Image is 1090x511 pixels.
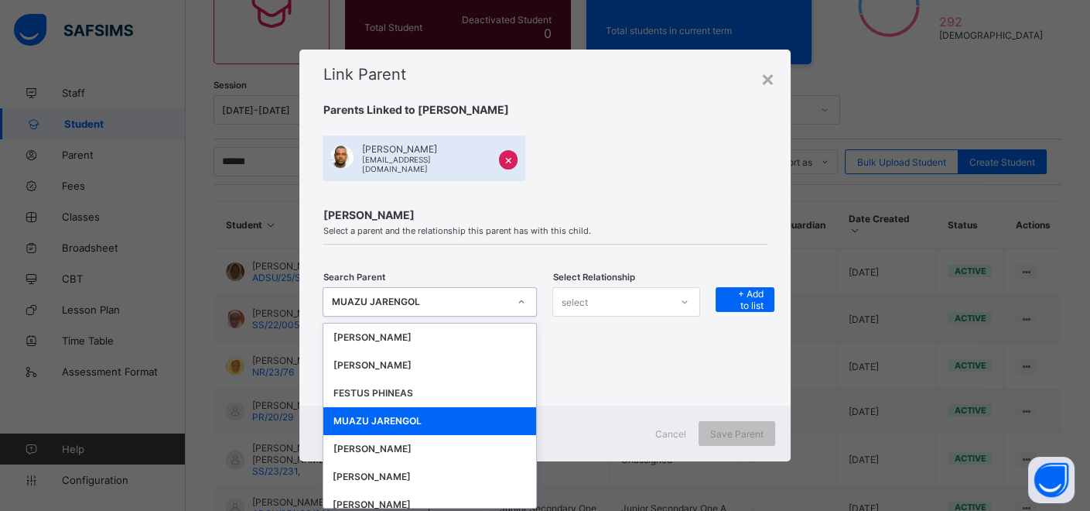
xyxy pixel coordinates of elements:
span: Select Relationship [552,272,634,283]
div: FESTUS PHINEAS [333,386,527,401]
span: [PERSON_NAME] [361,143,494,155]
div: [PERSON_NAME] [333,330,527,345]
span: Search Parent [323,272,384,283]
span: [EMAIL_ADDRESS][DOMAIN_NAME] [361,155,494,173]
span: Select a parent and the relationship this parent has with this child. [323,225,767,236]
span: Save Parent [710,428,764,440]
div: [PERSON_NAME] [333,358,527,373]
div: [PERSON_NAME] [333,441,527,457]
span: Cancel [655,428,686,440]
div: MUAZU JARENGOL [333,413,527,429]
span: [PERSON_NAME] [323,208,767,221]
span: × [504,152,513,167]
div: [PERSON_NAME] [333,469,527,485]
span: Parents Linked to [PERSON_NAME] [323,103,767,116]
div: select [561,287,587,317]
button: Open asap [1028,457,1075,503]
div: MUAZU JARENGOL [331,294,508,310]
span: Link Parent [323,65,405,84]
span: + Add to list [727,288,763,311]
div: × [760,65,775,91]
